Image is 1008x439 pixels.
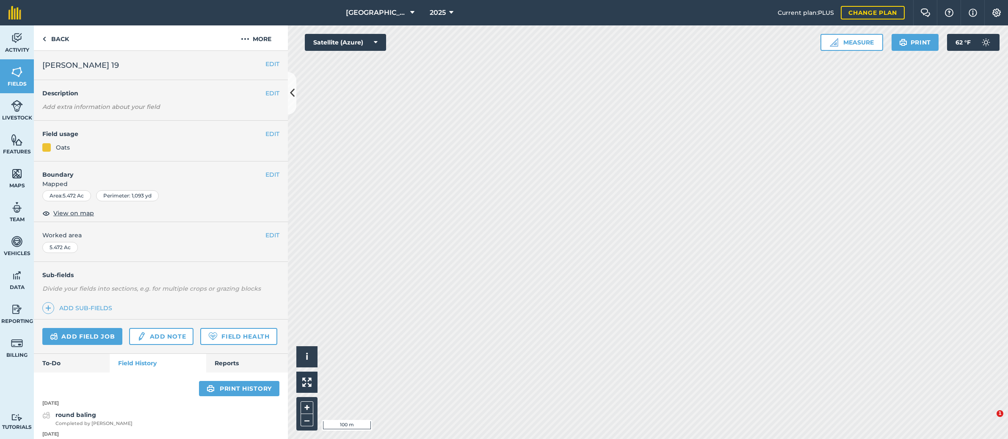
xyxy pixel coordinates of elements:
[301,414,313,426] button: –
[34,431,288,438] p: [DATE]
[920,8,931,17] img: Two speech bubbles overlapping with the left bubble in the forefront
[899,37,907,47] img: svg+xml;base64,PHN2ZyB4bWxucz0iaHR0cDovL3d3dy53My5vcmcvMjAwMC9zdmciIHdpZHRoPSIxOSIgaGVpZ2h0PSIyNC...
[841,6,905,19] a: Change plan
[296,346,318,367] button: i
[778,8,834,17] span: Current plan : PLUS
[42,328,122,345] a: Add field job
[979,410,1000,431] iframe: Intercom live chat
[42,285,261,292] em: Divide your fields into sections, e.g. for multiple crops or grazing blocks
[45,303,51,313] img: svg+xml;base64,PHN2ZyB4bWxucz0iaHR0cDovL3d3dy53My5vcmcvMjAwMC9zdmciIHdpZHRoPSIxNCIgaGVpZ2h0PSIyNC...
[42,59,119,71] span: [PERSON_NAME] 19
[430,8,446,18] span: 2025
[207,383,215,394] img: svg+xml;base64,PHN2ZyB4bWxucz0iaHR0cDovL3d3dy53My5vcmcvMjAwMC9zdmciIHdpZHRoPSIxOSIgaGVpZ2h0PSIyNC...
[11,66,23,78] img: svg+xml;base64,PHN2ZyB4bWxucz0iaHR0cDovL3d3dy53My5vcmcvMjAwMC9zdmciIHdpZHRoPSI1NiIgaGVpZ2h0PSI2MC...
[42,410,133,427] a: round balingCompleted by [PERSON_NAME]
[302,378,312,387] img: Four arrows, one pointing top left, one top right, one bottom right and the last bottom left
[265,59,279,69] button: EDIT
[11,337,23,350] img: svg+xml;base64,PD94bWwgdmVyc2lvbj0iMS4wIiBlbmNvZGluZz0idXRmLTgiPz4KPCEtLSBHZW5lcmF0b3I6IEFkb2JlIE...
[34,270,288,280] h4: Sub-fields
[997,410,1003,417] span: 1
[947,34,1000,51] button: 62 °F
[306,351,308,362] span: i
[241,34,249,44] img: svg+xml;base64,PHN2ZyB4bWxucz0iaHR0cDovL3d3dy53My5vcmcvMjAwMC9zdmciIHdpZHRoPSIyMCIgaGVpZ2h0PSIyNC...
[265,129,279,139] button: EDIT
[11,167,23,180] img: svg+xml;base64,PHN2ZyB4bWxucz0iaHR0cDovL3d3dy53My5vcmcvMjAwMC9zdmciIHdpZHRoPSI1NiIgaGVpZ2h0PSI2MC...
[42,302,116,314] a: Add sub-fields
[56,143,70,152] div: Oats
[991,8,1002,17] img: A cog icon
[34,400,288,407] p: [DATE]
[11,235,23,248] img: svg+xml;base64,PD94bWwgdmVyc2lvbj0iMS4wIiBlbmNvZGluZz0idXRmLTgiPz4KPCEtLSBHZW5lcmF0b3I6IEFkb2JlIE...
[200,328,277,345] a: Field Health
[42,208,50,218] img: svg+xml;base64,PHN2ZyB4bWxucz0iaHR0cDovL3d3dy53My5vcmcvMjAwMC9zdmciIHdpZHRoPSIxOCIgaGVpZ2h0PSIyNC...
[820,34,883,51] button: Measure
[265,170,279,179] button: EDIT
[830,38,838,47] img: Ruler icon
[42,89,279,98] h4: Description
[55,420,133,428] span: Completed by [PERSON_NAME]
[978,34,994,51] img: svg+xml;base64,PD94bWwgdmVyc2lvbj0iMS4wIiBlbmNvZGluZz0idXRmLTgiPz4KPCEtLSBHZW5lcmF0b3I6IEFkb2JlIE...
[34,161,265,179] h4: Boundary
[42,129,265,139] h4: Field usage
[265,89,279,98] button: EDIT
[11,303,23,316] img: svg+xml;base64,PD94bWwgdmVyc2lvbj0iMS4wIiBlbmNvZGluZz0idXRmLTgiPz4KPCEtLSBHZW5lcmF0b3I6IEFkb2JlIE...
[11,269,23,282] img: svg+xml;base64,PD94bWwgdmVyc2lvbj0iMS4wIiBlbmNvZGluZz0idXRmLTgiPz4KPCEtLSBHZW5lcmF0b3I6IEFkb2JlIE...
[42,410,50,420] img: svg+xml;base64,PD94bWwgdmVyc2lvbj0iMS4wIiBlbmNvZGluZz0idXRmLTgiPz4KPCEtLSBHZW5lcmF0b3I6IEFkb2JlIE...
[129,328,193,345] a: Add note
[96,190,159,201] div: Perimeter : 1,093 yd
[265,231,279,240] button: EDIT
[137,331,146,342] img: svg+xml;base64,PD94bWwgdmVyc2lvbj0iMS4wIiBlbmNvZGluZz0idXRmLTgiPz4KPCEtLSBHZW5lcmF0b3I6IEFkb2JlIE...
[42,231,279,240] span: Worked area
[224,25,288,50] button: More
[55,411,96,419] strong: round baling
[11,133,23,146] img: svg+xml;base64,PHN2ZyB4bWxucz0iaHR0cDovL3d3dy53My5vcmcvMjAwMC9zdmciIHdpZHRoPSI1NiIgaGVpZ2h0PSI2MC...
[11,201,23,214] img: svg+xml;base64,PD94bWwgdmVyc2lvbj0iMS4wIiBlbmNvZGluZz0idXRmLTgiPz4KPCEtLSBHZW5lcmF0b3I6IEFkb2JlIE...
[34,179,288,189] span: Mapped
[110,354,206,372] a: Field History
[956,34,971,51] span: 62 ° F
[206,354,288,372] a: Reports
[42,208,94,218] button: View on map
[892,34,939,51] button: Print
[42,34,46,44] img: svg+xml;base64,PHN2ZyB4bWxucz0iaHR0cDovL3d3dy53My5vcmcvMjAwMC9zdmciIHdpZHRoPSI5IiBoZWlnaHQ9IjI0Ii...
[11,32,23,44] img: svg+xml;base64,PD94bWwgdmVyc2lvbj0iMS4wIiBlbmNvZGluZz0idXRmLTgiPz4KPCEtLSBHZW5lcmF0b3I6IEFkb2JlIE...
[53,208,94,218] span: View on map
[42,103,160,111] em: Add extra information about your field
[346,8,407,18] span: [GEOGRAPHIC_DATA]
[199,381,279,396] a: Print history
[34,354,110,372] a: To-Do
[42,190,91,201] div: Area : 5.472 Ac
[944,8,954,17] img: A question mark icon
[969,8,977,18] img: svg+xml;base64,PHN2ZyB4bWxucz0iaHR0cDovL3d3dy53My5vcmcvMjAwMC9zdmciIHdpZHRoPSIxNyIgaGVpZ2h0PSIxNy...
[305,34,386,51] button: Satellite (Azure)
[50,331,58,342] img: svg+xml;base64,PD94bWwgdmVyc2lvbj0iMS4wIiBlbmNvZGluZz0idXRmLTgiPz4KPCEtLSBHZW5lcmF0b3I6IEFkb2JlIE...
[11,414,23,422] img: svg+xml;base64,PD94bWwgdmVyc2lvbj0iMS4wIiBlbmNvZGluZz0idXRmLTgiPz4KPCEtLSBHZW5lcmF0b3I6IEFkb2JlIE...
[11,100,23,112] img: svg+xml;base64,PD94bWwgdmVyc2lvbj0iMS4wIiBlbmNvZGluZz0idXRmLTgiPz4KPCEtLSBHZW5lcmF0b3I6IEFkb2JlIE...
[301,401,313,414] button: +
[34,25,77,50] a: Back
[8,6,21,19] img: fieldmargin Logo
[42,242,78,253] div: 5.472 Ac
